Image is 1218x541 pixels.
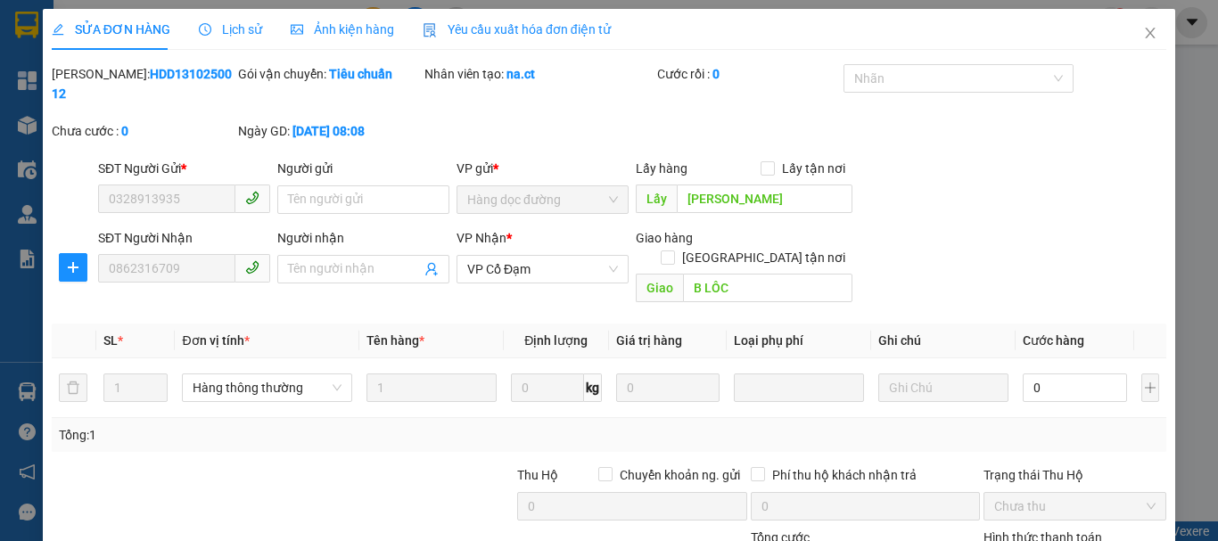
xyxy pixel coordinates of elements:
[727,324,871,358] th: Loại phụ phí
[121,124,128,138] b: 0
[636,231,693,245] span: Giao hàng
[423,22,611,37] span: Yêu cầu xuất hóa đơn điện tử
[506,67,535,81] b: na.ct
[524,333,588,348] span: Định lượng
[613,465,747,485] span: Chuyển khoản ng. gửi
[983,465,1166,485] div: Trạng thái Thu Hộ
[871,324,1016,358] th: Ghi chú
[636,161,687,176] span: Lấy hàng
[712,67,720,81] b: 0
[193,374,341,401] span: Hàng thông thường
[775,159,852,178] span: Lấy tận nơi
[52,121,235,141] div: Chưa cước :
[291,22,394,37] span: Ảnh kiện hàng
[636,274,683,302] span: Giao
[52,23,64,36] span: edit
[1125,9,1175,59] button: Close
[292,124,365,138] b: [DATE] 08:08
[245,260,259,275] span: phone
[291,23,303,36] span: picture
[675,248,852,267] span: [GEOGRAPHIC_DATA] tận nơi
[677,184,852,213] input: Dọc đường
[238,64,421,84] div: Gói vận chuyển:
[657,64,840,84] div: Cước rồi :
[1141,373,1159,402] button: plus
[329,67,392,81] b: Tiêu chuẩn
[103,333,118,348] span: SL
[467,256,618,283] span: VP Cổ Đạm
[277,228,449,248] div: Người nhận
[467,186,618,213] span: Hàng dọc đường
[199,23,211,36] span: clock-circle
[457,231,506,245] span: VP Nhận
[994,493,1156,520] span: Chưa thu
[59,425,472,445] div: Tổng: 1
[52,64,235,103] div: [PERSON_NAME]:
[878,373,1008,402] input: Ghi Chú
[245,191,259,205] span: phone
[1023,333,1084,348] span: Cước hàng
[60,260,86,275] span: plus
[683,274,852,302] input: Dọc đường
[457,159,629,178] div: VP gửi
[199,22,262,37] span: Lịch sử
[1143,26,1157,40] span: close
[636,184,677,213] span: Lấy
[98,228,270,248] div: SĐT Người Nhận
[424,64,654,84] div: Nhân viên tạo:
[424,262,439,276] span: user-add
[616,373,720,402] input: 0
[366,373,497,402] input: VD: Bàn, Ghế
[616,333,682,348] span: Giá trị hàng
[277,159,449,178] div: Người gửi
[238,121,421,141] div: Ngày GD:
[584,373,602,402] span: kg
[52,22,170,37] span: SỬA ĐƠN HÀNG
[182,333,249,348] span: Đơn vị tính
[59,253,87,282] button: plus
[366,333,424,348] span: Tên hàng
[765,465,924,485] span: Phí thu hộ khách nhận trả
[517,468,558,482] span: Thu Hộ
[423,23,437,37] img: icon
[98,159,270,178] div: SĐT Người Gửi
[59,373,87,402] button: delete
